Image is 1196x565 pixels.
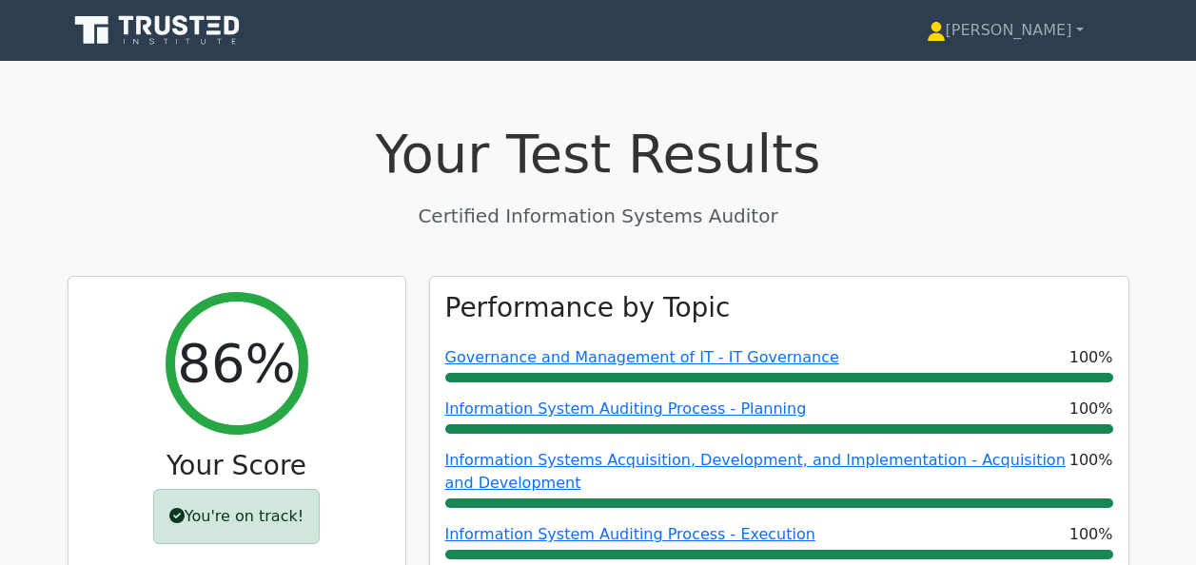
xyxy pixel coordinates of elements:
[445,292,731,324] h3: Performance by Topic
[153,489,320,544] div: You're on track!
[177,331,295,395] h2: 86%
[1069,398,1113,420] span: 100%
[68,122,1129,185] h1: Your Test Results
[445,525,815,543] a: Information System Auditing Process - Execution
[445,348,839,366] a: Governance and Management of IT - IT Governance
[84,450,390,482] h3: Your Score
[881,11,1129,49] a: [PERSON_NAME]
[445,451,1066,492] a: Information Systems Acquisition, Development, and Implementation - Acquisition and Development
[1069,449,1113,495] span: 100%
[445,399,807,418] a: Information System Auditing Process - Planning
[1069,523,1113,546] span: 100%
[68,202,1129,230] p: Certified Information Systems Auditor
[1069,346,1113,369] span: 100%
